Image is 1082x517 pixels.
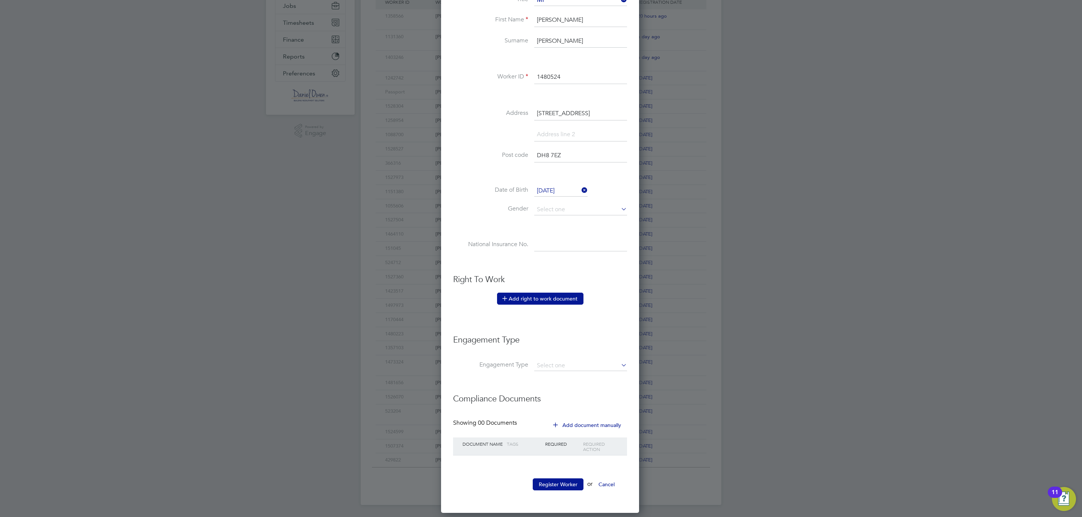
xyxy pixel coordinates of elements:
[534,128,627,141] input: Address line 2
[453,386,627,404] h3: Compliance Documents
[453,327,627,346] h3: Engagement Type
[453,109,528,117] label: Address
[497,293,583,305] button: Add right to work document
[453,205,528,213] label: Gender
[592,478,621,490] button: Cancel
[478,419,517,427] span: 00 Documents
[1052,492,1058,502] div: 11
[453,186,528,194] label: Date of Birth
[534,204,627,215] input: Select one
[453,240,528,248] label: National Insurance No.
[534,361,627,371] input: Select one
[581,437,620,455] div: Required Action
[1052,487,1076,511] button: Open Resource Center, 11 new notifications
[453,16,528,24] label: First Name
[453,361,528,369] label: Engagement Type
[453,151,528,159] label: Post code
[534,185,588,197] input: Select one
[453,478,627,498] li: or
[534,107,627,120] input: Address line 1
[533,478,583,490] button: Register Worker
[505,437,543,450] div: Tags
[548,419,627,431] button: Add document manually
[453,419,518,427] div: Showing
[453,274,627,285] h3: Right To Work
[543,437,582,450] div: Required
[453,73,528,81] label: Worker ID
[461,437,505,450] div: Document Name
[453,37,528,45] label: Surname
